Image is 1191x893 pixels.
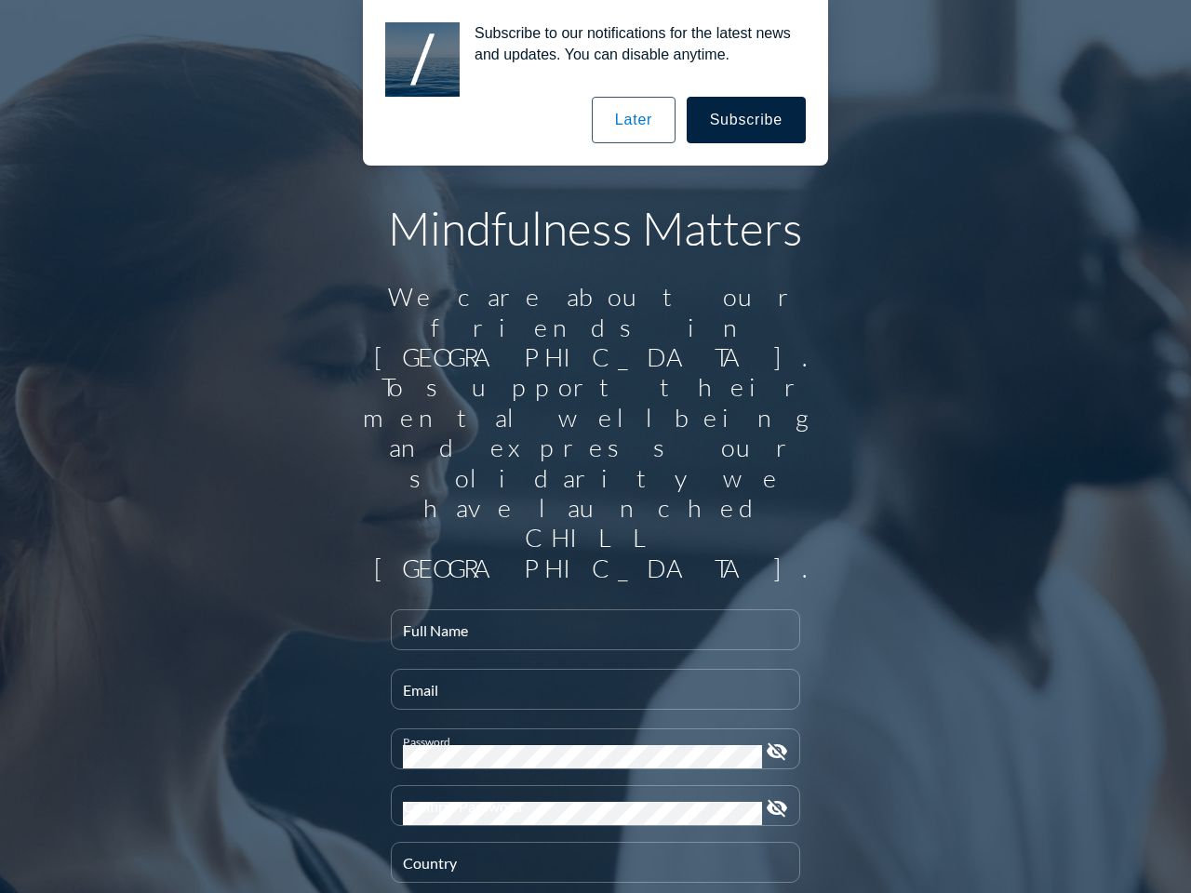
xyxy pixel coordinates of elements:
[766,740,788,763] i: visibility_off
[385,22,460,97] img: notification icon
[687,97,806,143] button: Subscribe
[403,802,762,825] input: Confirm Password
[460,22,806,65] div: Subscribe to our notifications for the latest news and updates. You can disable anytime.
[592,97,676,143] button: Later
[354,200,837,256] h1: Mindfulness Matters
[403,745,762,768] input: Password
[766,797,788,820] i: visibility_off
[403,626,788,649] input: Full Name
[403,686,788,709] input: Email
[403,859,788,882] input: Country
[354,282,837,583] div: We care about our friends in [GEOGRAPHIC_DATA]. To support their mental wellbeing and express our...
